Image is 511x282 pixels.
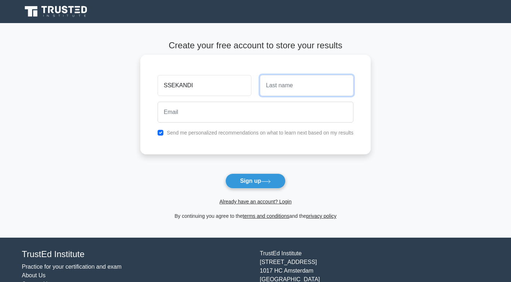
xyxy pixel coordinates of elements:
input: Email [158,102,353,123]
a: terms and conditions [243,213,289,219]
label: Send me personalized recommendations on what to learn next based on my results [167,130,353,136]
input: Last name [260,75,353,96]
button: Sign up [225,173,286,189]
a: About Us [22,272,46,278]
input: First name [158,75,251,96]
a: privacy policy [306,213,336,219]
a: Already have an account? Login [219,199,291,204]
div: By continuing you agree to the and the [136,212,375,220]
h4: Create your free account to store your results [140,40,371,51]
h4: TrustEd Institute [22,249,251,260]
a: Practice for your certification and exam [22,264,122,270]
